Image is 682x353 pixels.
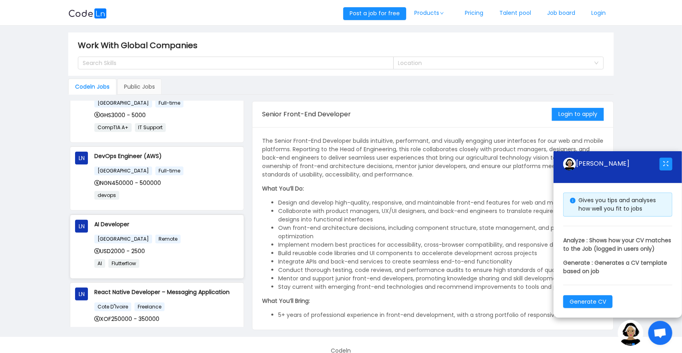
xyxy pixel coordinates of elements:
div: Location [398,59,590,67]
p: React Native Developer – Messaging Application [94,288,239,296]
li: Integrate APIs and back-end services to create seamless end-to-end functionality [278,258,604,266]
p: Analyze : Shows how your CV matches to the Job (logged in users only) [563,236,672,253]
span: Gives you tips and analyses how well you fit to jobs [578,196,656,213]
div: [PERSON_NAME] [563,158,660,170]
span: NGN450000 - 500000 [94,179,161,187]
li: Stay current with emerging front-end technologies and recommend improvements to tools and processes [278,283,604,291]
li: 5+ years of professional experience in front-end development, with a strong portfolio of responsi... [278,311,604,328]
i: icon: info-circle [570,198,576,203]
span: AI [94,259,105,268]
span: LN [79,152,85,164]
p: DevOps Engineer (AWS) [94,152,239,160]
li: Collaborate with product managers, UX/UI designers, and back-end engineers to translate requireme... [278,207,604,224]
span: Cote D"Ivoire [94,302,131,311]
p: Generate : Generates a CV template based on job [563,259,672,276]
button: Login to apply [552,108,604,121]
li: Build reusable code libraries and UI components to accelerate development across projects [278,249,604,258]
span: [GEOGRAPHIC_DATA] [94,235,152,243]
li: Implement modern best practices for accessibility, cross-browser compatibility, and responsive de... [278,241,604,249]
span: devops [94,191,119,200]
span: [GEOGRAPHIC_DATA] [94,166,152,175]
img: ground.ddcf5dcf.png [563,158,576,170]
p: AI Developer [94,220,239,229]
i: icon: dollar [94,180,100,186]
li: Own front-end architecture decisions, including component structure, state management, and perfor... [278,224,604,241]
span: LN [79,288,85,300]
div: Public Jobs [117,79,162,95]
span: [GEOGRAPHIC_DATA] [94,99,152,108]
span: Senior Front-End Developer [262,110,351,119]
span: XOF250000 - 350000 [94,315,159,323]
span: USD2000 - 2500 [94,247,145,255]
span: Freelance [134,302,165,311]
button: Post a job for free [343,7,406,20]
span: Full-time [155,99,183,108]
i: icon: dollar [94,112,100,118]
span: IT Support [135,123,166,132]
span: Remote [155,235,181,243]
li: Mentor and support junior front-end developers, promoting knowledge sharing and skill development [278,274,604,283]
img: ground.ddcf5dcf.png [618,320,643,346]
i: icon: dollar [94,248,100,254]
strong: What You’ll Bring: [262,297,310,305]
div: Open chat [648,321,672,345]
span: Full-time [155,166,183,175]
strong: What You’ll Do: [262,185,304,193]
img: logobg.f302741d.svg [68,8,107,18]
span: GHS3000 - 5000 [94,111,146,119]
button: Generate CV [563,295,613,308]
i: icon: dollar [94,316,100,322]
p: The Senior Front-End Developer builds intuitive, performant, and visually engaging user interface... [262,137,604,179]
li: Conduct thorough testing, code reviews, and performance audits to ensure high standards of qualit... [278,266,604,274]
span: Flutterflow [108,259,139,268]
i: icon: down [594,61,599,66]
span: LN [79,220,85,233]
div: Search Skills [83,59,382,67]
a: Post a job for free [343,9,406,17]
span: Work With Global Companies [78,39,202,52]
button: icon: fullscreen [660,158,672,170]
i: icon: down [440,11,444,15]
span: CompTIA A+ [94,123,132,132]
li: Design and develop high-quality, responsive, and maintainable front-end features for web and mobi... [278,199,604,207]
div: Codeln Jobs [68,79,116,95]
